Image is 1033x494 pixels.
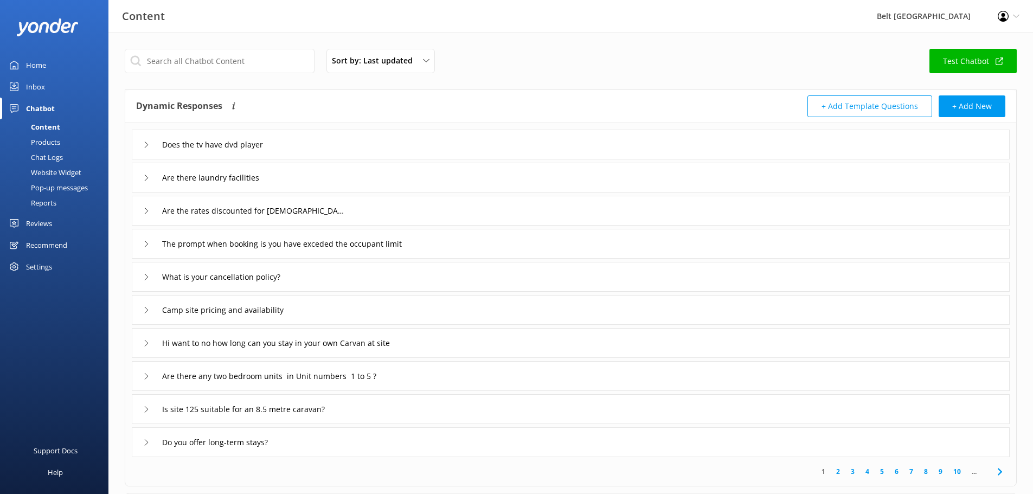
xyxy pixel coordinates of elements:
a: 4 [860,466,875,477]
span: Sort by: Last updated [332,55,419,67]
a: 8 [919,466,933,477]
a: 7 [904,466,919,477]
input: Search all Chatbot Content [125,49,315,73]
div: Help [48,461,63,483]
div: Products [7,134,60,150]
img: yonder-white-logo.png [16,18,79,36]
button: + Add New [939,95,1005,117]
a: Pop-up messages [7,180,108,195]
a: 6 [889,466,904,477]
div: Chat Logs [7,150,63,165]
span: ... [966,466,982,477]
div: Chatbot [26,98,55,119]
a: Content [7,119,108,134]
div: Home [26,54,46,76]
div: Pop-up messages [7,180,88,195]
a: Website Widget [7,165,108,180]
div: Website Widget [7,165,81,180]
a: 10 [948,466,966,477]
div: Content [7,119,60,134]
button: + Add Template Questions [807,95,932,117]
div: Recommend [26,234,67,256]
div: Reviews [26,213,52,234]
a: Chat Logs [7,150,108,165]
div: Settings [26,256,52,278]
div: Inbox [26,76,45,98]
a: 9 [933,466,948,477]
a: 1 [816,466,831,477]
a: Reports [7,195,108,210]
a: 5 [875,466,889,477]
a: 2 [831,466,845,477]
a: Products [7,134,108,150]
div: Reports [7,195,56,210]
a: Test Chatbot [929,49,1017,73]
h4: Dynamic Responses [136,95,222,117]
a: 3 [845,466,860,477]
div: Support Docs [34,440,78,461]
h3: Content [122,8,165,25]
